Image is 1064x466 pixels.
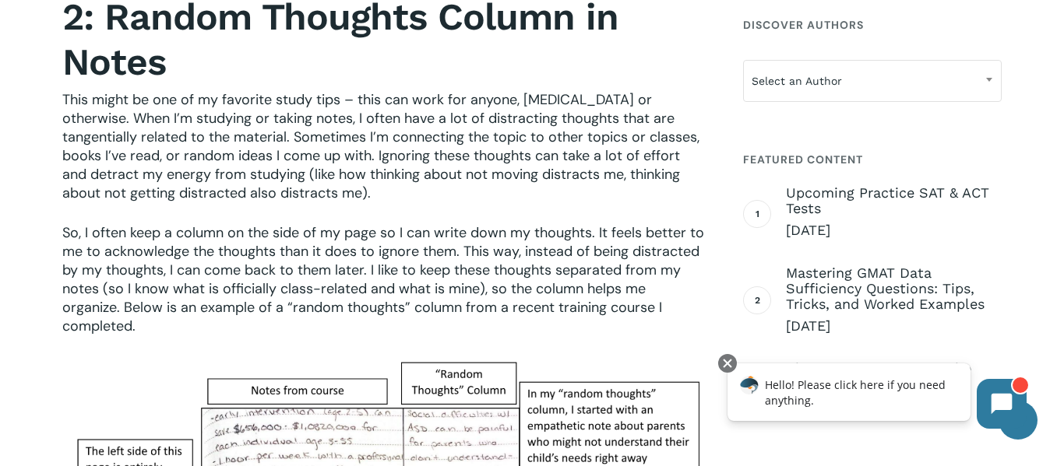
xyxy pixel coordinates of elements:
span: [DATE] [786,317,1002,335]
span: Select an Author [743,60,1002,102]
h4: Featured Content [743,145,1002,173]
iframe: Chatbot [711,351,1042,444]
a: Upcoming Practice SAT & ACT Tests [DATE] [786,185,1002,240]
h4: Discover Authors [743,11,1002,39]
span: Select an Author [744,65,1001,97]
span: Upcoming Practice SAT & ACT Tests [786,185,1002,216]
span: This might be one of my favorite study tips – this can work for anyone, [MEDICAL_DATA] or otherwi... [62,90,699,202]
a: Mastering GMAT Data Sufficiency Questions: Tips, Tricks, and Worked Examples [DATE] [786,265,1002,335]
span: So, I often keep a column on the side of my page so I can write down my thoughts. It feels better... [62,223,704,335]
span: Mastering GMAT Data Sufficiency Questions: Tips, Tricks, and Worked Examples [786,265,1002,312]
span: [DATE] [786,221,1002,240]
